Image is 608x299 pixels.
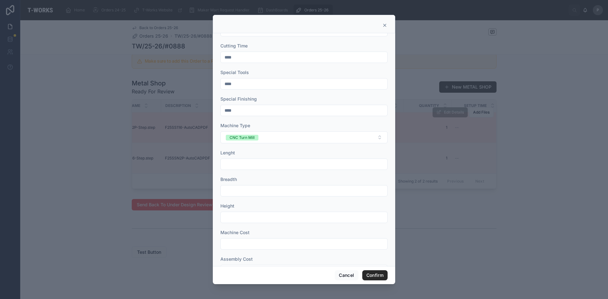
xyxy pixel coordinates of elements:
button: Cancel [335,270,358,280]
span: Special Finishing [220,96,257,102]
span: Height [220,203,234,209]
span: Machine Cost [220,230,250,235]
button: Confirm [362,270,388,280]
span: Breadth [220,177,237,182]
span: Machine Type [220,123,250,128]
span: Assembly Cost [220,256,253,262]
span: Cutting Time [220,43,248,48]
span: Special Tools [220,70,249,75]
span: Lenght [220,150,235,155]
div: CNC Turn Mill [230,135,255,140]
button: Select Button [220,131,388,143]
